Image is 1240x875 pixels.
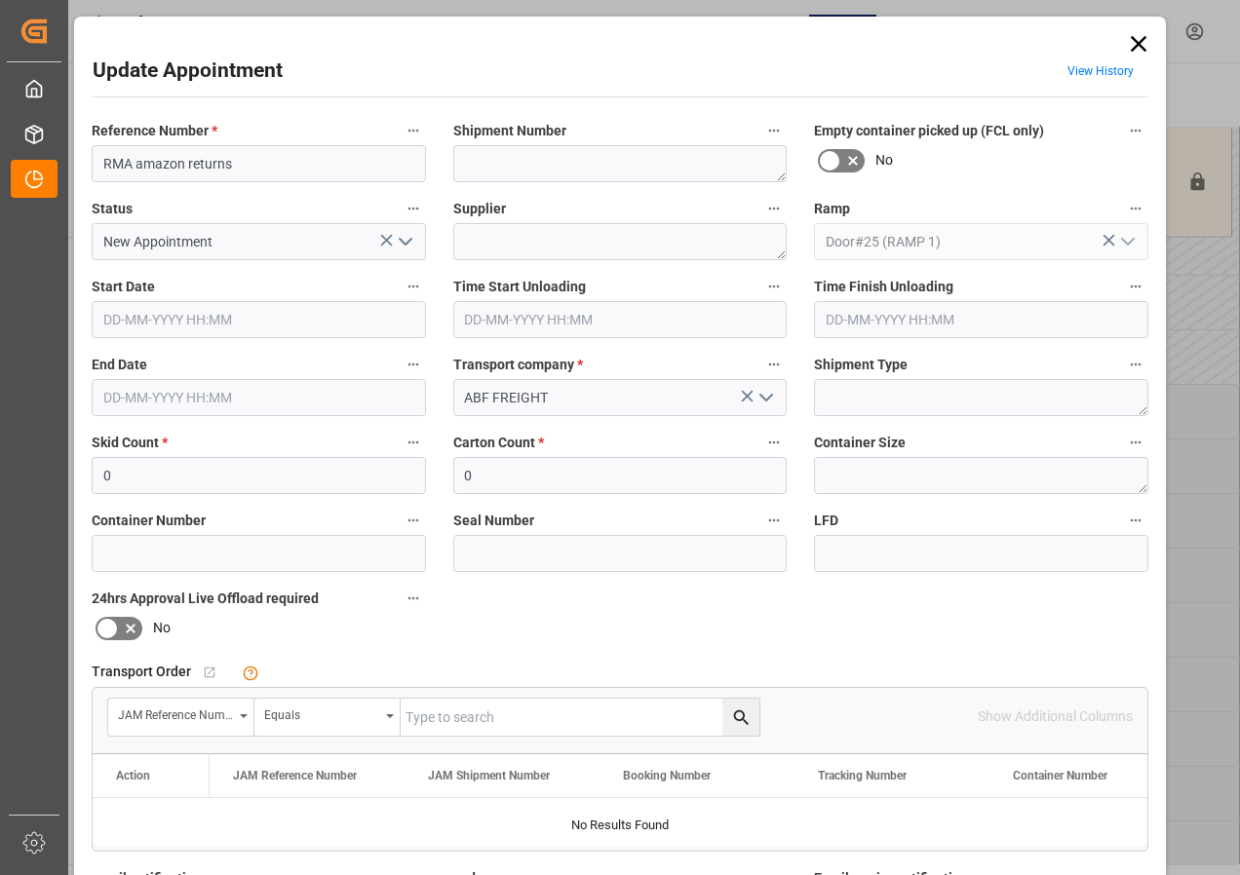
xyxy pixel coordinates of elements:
[401,352,426,377] button: End Date
[623,769,711,782] span: Booking Number
[453,433,544,453] span: Carton Count
[92,277,155,297] span: Start Date
[814,277,953,297] span: Time Finish Unloading
[92,223,426,260] input: Type to search/select
[1123,196,1148,221] button: Ramp
[761,430,787,455] button: Carton Count *
[761,196,787,221] button: Supplier
[1123,274,1148,299] button: Time Finish Unloading
[153,618,171,638] span: No
[254,699,401,736] button: open menu
[1123,430,1148,455] button: Container Size
[92,199,133,219] span: Status
[92,589,319,609] span: 24hrs Approval Live Offload required
[761,508,787,533] button: Seal Number
[92,662,191,682] span: Transport Order
[453,355,583,375] span: Transport company
[401,430,426,455] button: Skid Count *
[92,511,206,531] span: Container Number
[401,118,426,143] button: Reference Number *
[1123,508,1148,533] button: LFD
[401,274,426,299] button: Start Date
[453,511,534,531] span: Seal Number
[116,769,150,782] div: Action
[1013,769,1107,782] span: Container Number
[814,301,1148,338] input: DD-MM-YYYY HH:MM
[875,150,893,171] span: No
[751,383,780,413] button: open menu
[453,301,788,338] input: DD-MM-YYYY HH:MM
[814,223,1148,260] input: Type to search/select
[761,352,787,377] button: Transport company *
[814,355,908,375] span: Shipment Type
[761,274,787,299] button: Time Start Unloading
[814,433,906,453] span: Container Size
[401,699,759,736] input: Type to search
[453,121,566,141] span: Shipment Number
[814,121,1044,141] span: Empty container picked up (FCL only)
[92,301,426,338] input: DD-MM-YYYY HH:MM
[118,702,233,724] div: JAM Reference Number
[92,355,147,375] span: End Date
[453,277,586,297] span: Time Start Unloading
[722,699,759,736] button: search button
[453,199,506,219] span: Supplier
[92,121,217,141] span: Reference Number
[428,769,550,782] span: JAM Shipment Number
[814,511,838,531] span: LFD
[1111,227,1141,257] button: open menu
[401,586,426,611] button: 24hrs Approval Live Offload required
[814,199,850,219] span: Ramp
[818,769,907,782] span: Tracking Number
[92,433,168,453] span: Skid Count
[401,508,426,533] button: Container Number
[1067,64,1134,78] a: View History
[92,379,426,416] input: DD-MM-YYYY HH:MM
[93,56,283,87] h2: Update Appointment
[401,196,426,221] button: Status
[1123,118,1148,143] button: Empty container picked up (FCL only)
[108,699,254,736] button: open menu
[389,227,418,257] button: open menu
[761,118,787,143] button: Shipment Number
[233,769,357,782] span: JAM Reference Number
[264,702,379,724] div: Equals
[1123,352,1148,377] button: Shipment Type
